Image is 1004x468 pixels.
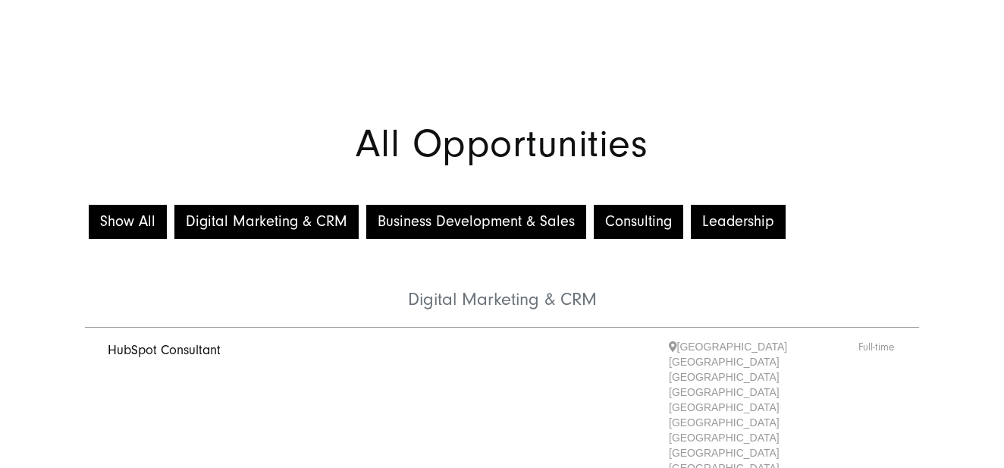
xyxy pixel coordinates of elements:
[594,205,683,239] button: Consulting
[85,243,919,328] li: Digital Marketing & CRM
[691,205,786,239] button: Leadership
[174,205,359,239] button: Digital Marketing & CRM
[89,205,167,239] button: Show All
[366,205,586,239] button: Business Development & Sales
[108,342,221,358] a: HubSpot Consultant
[30,125,974,163] h1: All Opportunities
